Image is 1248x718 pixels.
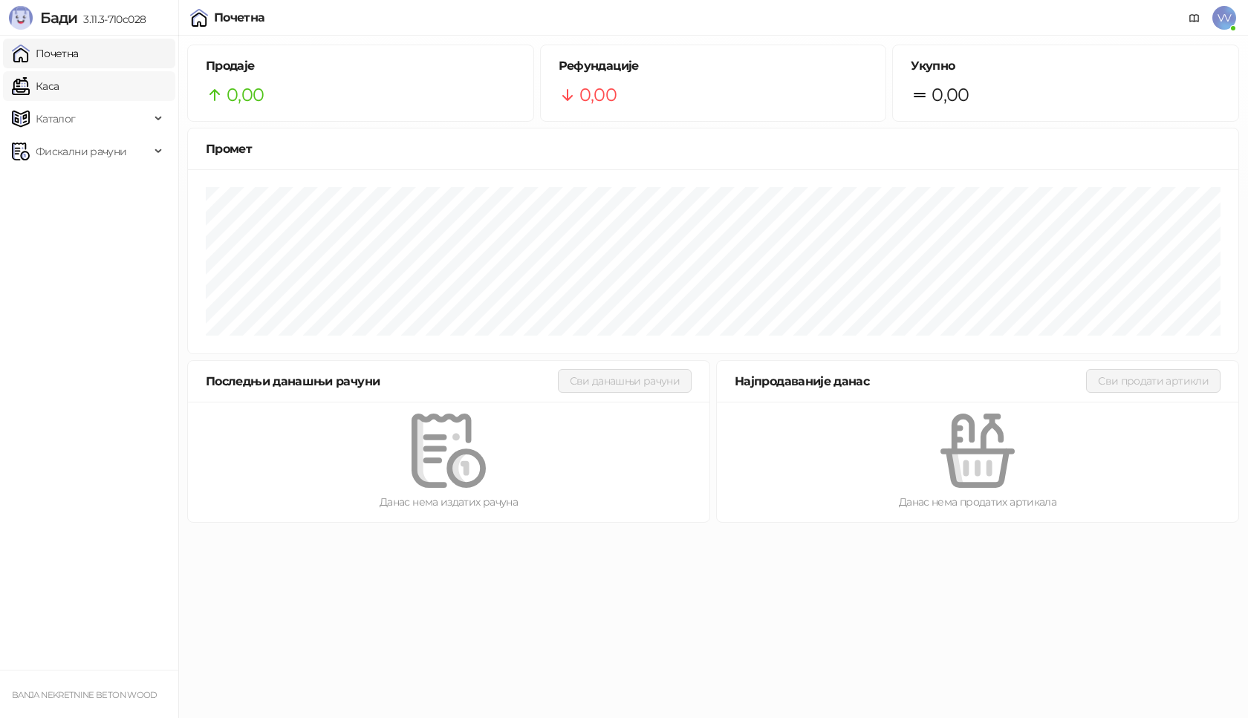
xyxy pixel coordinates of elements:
[12,71,59,101] a: Каса
[227,81,264,109] span: 0,00
[735,372,1086,391] div: Најпродаваније данас
[206,57,516,75] h5: Продаје
[558,369,692,393] button: Сви данашњи рачуни
[40,9,77,27] span: Бади
[1183,6,1206,30] a: Документација
[932,81,969,109] span: 0,00
[206,372,558,391] div: Последњи данашњи рачуни
[1086,369,1221,393] button: Сви продати артикли
[206,140,1221,158] div: Промет
[36,104,76,134] span: Каталог
[36,137,126,166] span: Фискални рачуни
[1212,6,1236,30] span: VV
[77,13,146,26] span: 3.11.3-710c028
[12,690,157,700] small: BANJA NEKRETNINE BETON WOOD
[579,81,617,109] span: 0,00
[214,12,265,24] div: Почетна
[911,57,1221,75] h5: Укупно
[212,494,686,510] div: Данас нема издатих рачуна
[9,6,33,30] img: Logo
[741,494,1215,510] div: Данас нема продатих артикала
[12,39,79,68] a: Почетна
[559,57,868,75] h5: Рефундације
